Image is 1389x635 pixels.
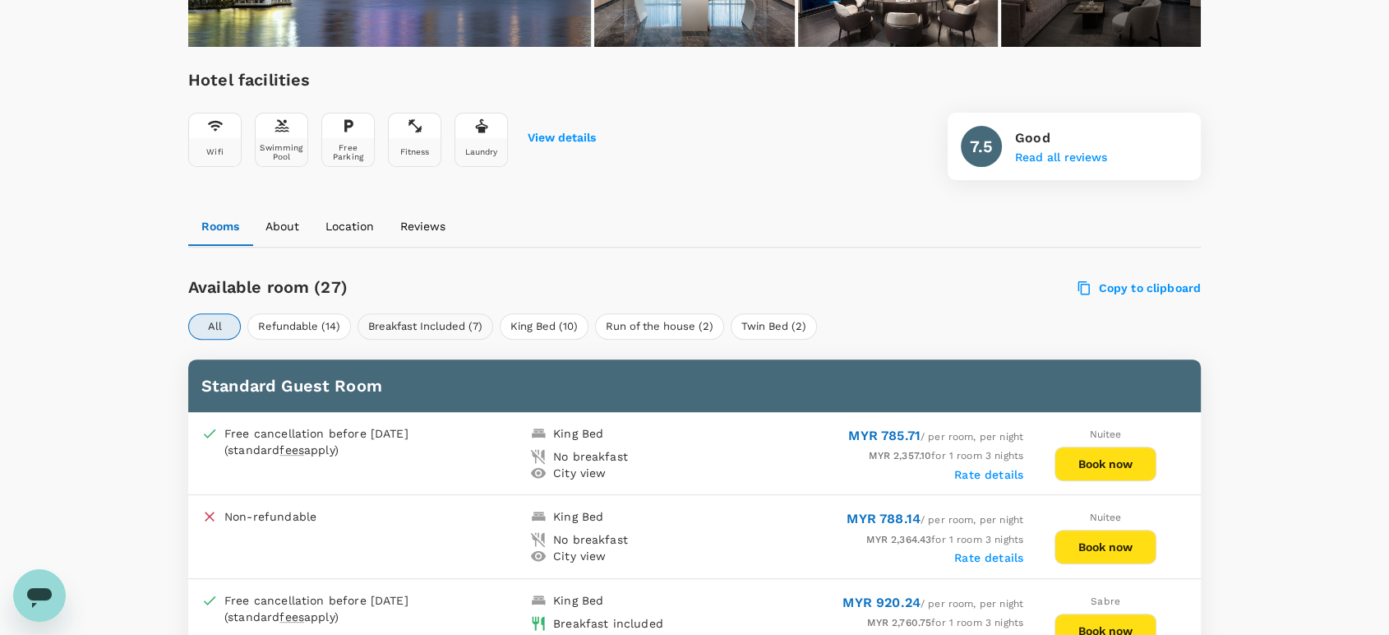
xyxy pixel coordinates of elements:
button: King Bed (10) [500,313,588,340]
div: Wifi [206,147,224,156]
p: Good [1015,128,1107,148]
button: All [188,313,241,340]
button: Read all reviews [1015,151,1107,165]
label: Copy to clipboard [1078,280,1201,295]
button: Twin Bed (2) [731,313,817,340]
div: City view [553,548,606,564]
span: fees [279,610,304,623]
p: Location [325,218,374,234]
button: Book now [1054,530,1156,564]
span: for 1 room 3 nights [866,534,1023,545]
button: Breakfast Included (7) [358,313,493,340]
span: Nuitee [1090,429,1122,440]
label: Rate details [954,468,1023,481]
button: Refundable (14) [247,313,351,340]
div: City view [553,465,606,481]
p: About [265,218,299,234]
div: Swimming Pool [259,143,304,161]
img: king-bed-icon [530,425,547,442]
p: Reviews [400,218,445,234]
div: King Bed [553,592,603,609]
div: Laundry [464,147,497,156]
img: king-bed-icon [530,592,547,609]
div: Fitness [399,147,429,156]
p: Rooms [201,218,239,234]
span: / per room, per night [848,431,1023,443]
div: King Bed [553,425,603,442]
div: Free Parking [325,143,371,161]
span: MYR 920.24 [842,595,921,610]
span: for 1 room 3 nights [869,450,1023,461]
h6: Hotel facilities [188,67,596,93]
img: king-bed-icon [530,508,547,525]
button: Run of the house (2) [595,313,724,340]
div: Breakfast included [553,615,663,632]
div: No breakfast [553,531,628,548]
span: MYR 788.14 [847,511,921,526]
button: View details [528,132,596,145]
div: King Bed [553,508,603,525]
label: Rate details [954,551,1023,564]
span: MYR 785.71 [848,428,921,443]
h6: 7.5 [970,133,993,160]
div: Free cancellation before [DATE] (standard apply) [224,425,446,458]
span: for 1 room 3 nights [867,617,1023,628]
h6: Standard Guest Room [201,373,1188,399]
span: MYR 2,760.75 [867,617,931,628]
iframe: Button to launch messaging window [13,569,66,622]
p: Non-refundable [224,508,316,525]
div: Free cancellation before [DATE] (standard apply) [224,592,446,625]
span: MYR 2,364.43 [866,534,931,545]
h6: Available room (27) [188,274,776,300]
span: Nuitee [1090,512,1122,523]
span: / per room, per night [847,514,1023,526]
div: No breakfast [553,448,628,465]
span: fees [279,443,304,457]
span: / per room, per night [842,598,1023,610]
span: Sabre [1091,596,1120,607]
button: Book now [1054,447,1156,481]
span: MYR 2,357.10 [869,450,931,461]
